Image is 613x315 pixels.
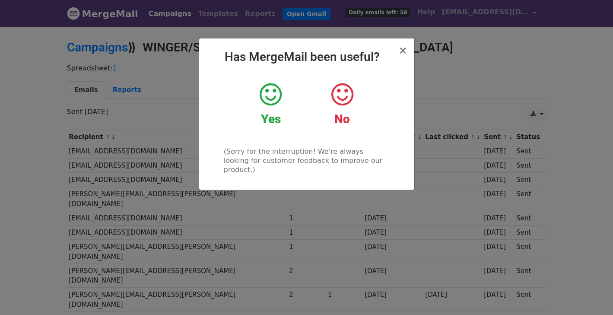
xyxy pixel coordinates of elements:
p: (Sorry for the interruption! We're always looking for customer feedback to improve our product.) [224,147,389,174]
a: No [313,82,371,127]
strong: Yes [261,112,281,126]
button: Close [398,45,407,56]
span: × [398,45,407,57]
h2: Has MergeMail been useful? [206,50,407,64]
a: Yes [241,82,300,127]
strong: No [334,112,350,126]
